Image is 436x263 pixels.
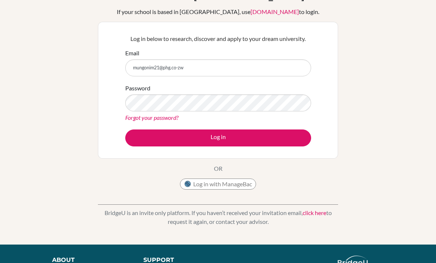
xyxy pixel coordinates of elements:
[125,49,139,58] label: Email
[125,130,311,147] button: Log in
[125,114,178,121] a: Forgot your password?
[214,165,222,173] p: OR
[180,179,256,190] button: Log in with ManageBac
[98,209,338,226] p: BridgeU is an invite only platform. If you haven’t received your invitation email, to request it ...
[125,35,311,44] p: Log in below to research, discover and apply to your dream university.
[251,8,299,15] a: [DOMAIN_NAME]
[117,8,319,17] div: If your school is based in [GEOGRAPHIC_DATA], use to login.
[303,210,326,217] a: click here
[125,84,150,93] label: Password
